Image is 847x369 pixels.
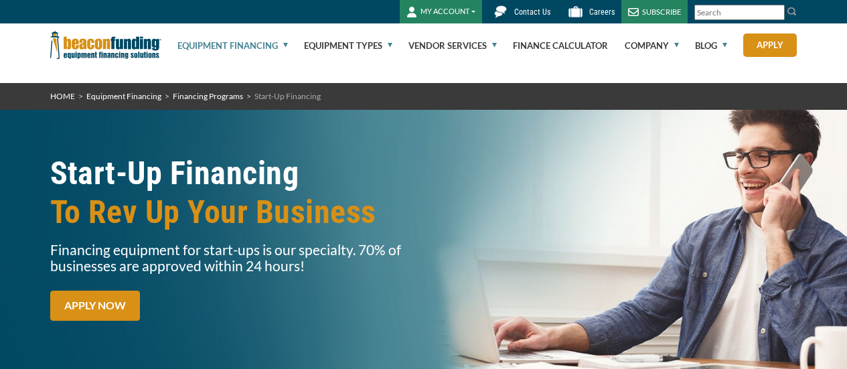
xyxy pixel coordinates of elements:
[50,154,416,232] h1: Start-Up Financing
[694,5,785,20] input: Search
[743,33,797,57] a: Apply
[254,91,321,101] span: Start-Up Financing
[589,7,615,17] span: Careers
[787,6,797,17] img: Search
[50,91,75,101] a: HOME
[50,242,416,274] p: Financing equipment for start-ups is our specialty. 70% of businesses are approved within 24 hours!
[771,7,781,18] a: Clear search text
[408,24,497,67] a: Vendor Services
[50,291,140,321] a: APPLY NOW
[625,24,679,67] a: Company
[177,24,288,67] a: Equipment Financing
[514,7,550,17] span: Contact Us
[50,23,161,67] img: Beacon Funding Corporation logo
[695,24,727,67] a: Blog
[50,193,416,232] span: To Rev Up Your Business
[86,91,161,101] a: Equipment Financing
[173,91,243,101] a: Financing Programs
[513,24,608,67] a: Finance Calculator
[304,24,392,67] a: Equipment Types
